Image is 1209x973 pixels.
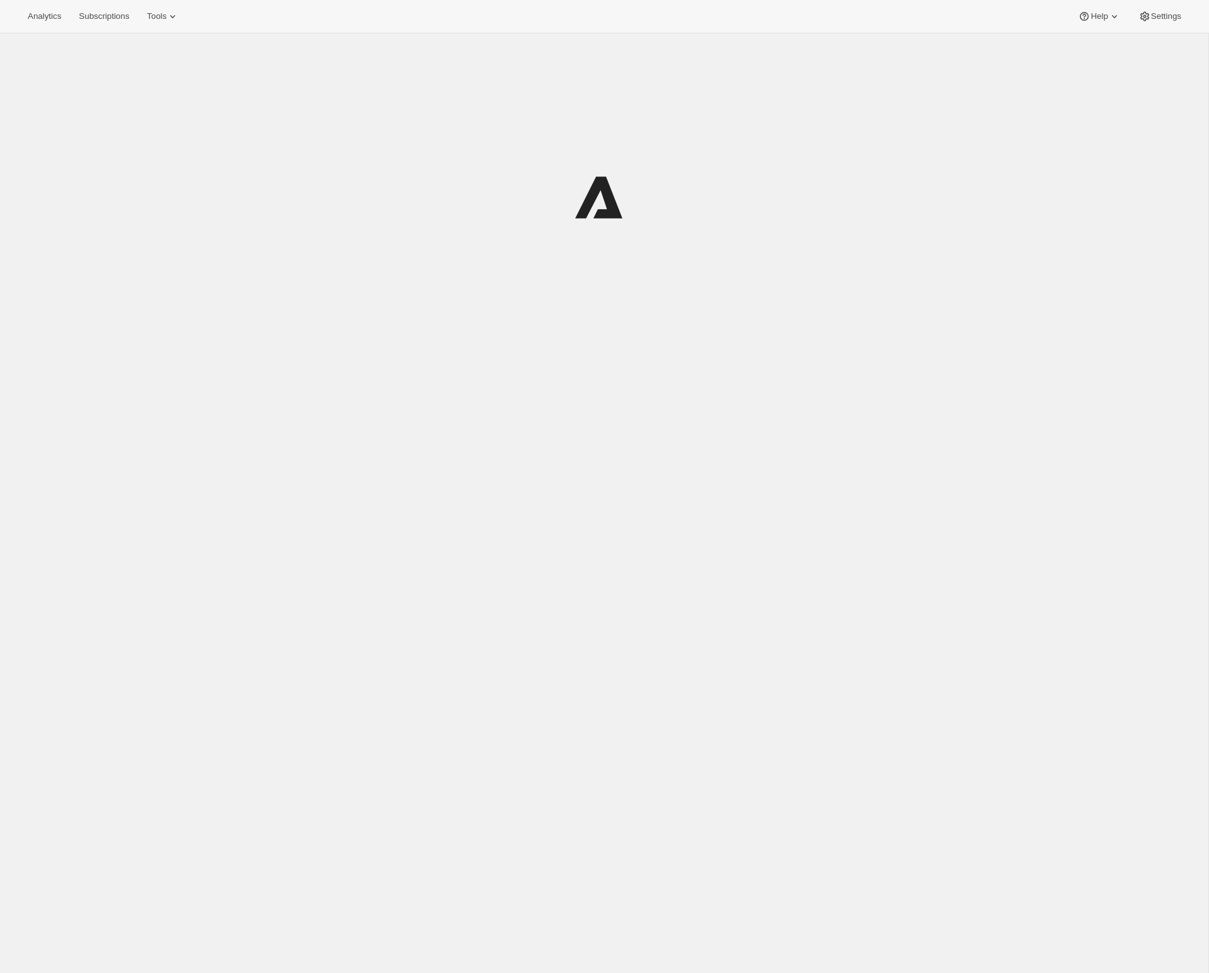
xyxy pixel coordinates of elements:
[1131,8,1189,25] button: Settings
[1091,11,1108,21] span: Help
[139,8,186,25] button: Tools
[28,11,61,21] span: Analytics
[71,8,137,25] button: Subscriptions
[147,11,166,21] span: Tools
[79,11,129,21] span: Subscriptions
[20,8,69,25] button: Analytics
[1151,11,1181,21] span: Settings
[1070,8,1128,25] button: Help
